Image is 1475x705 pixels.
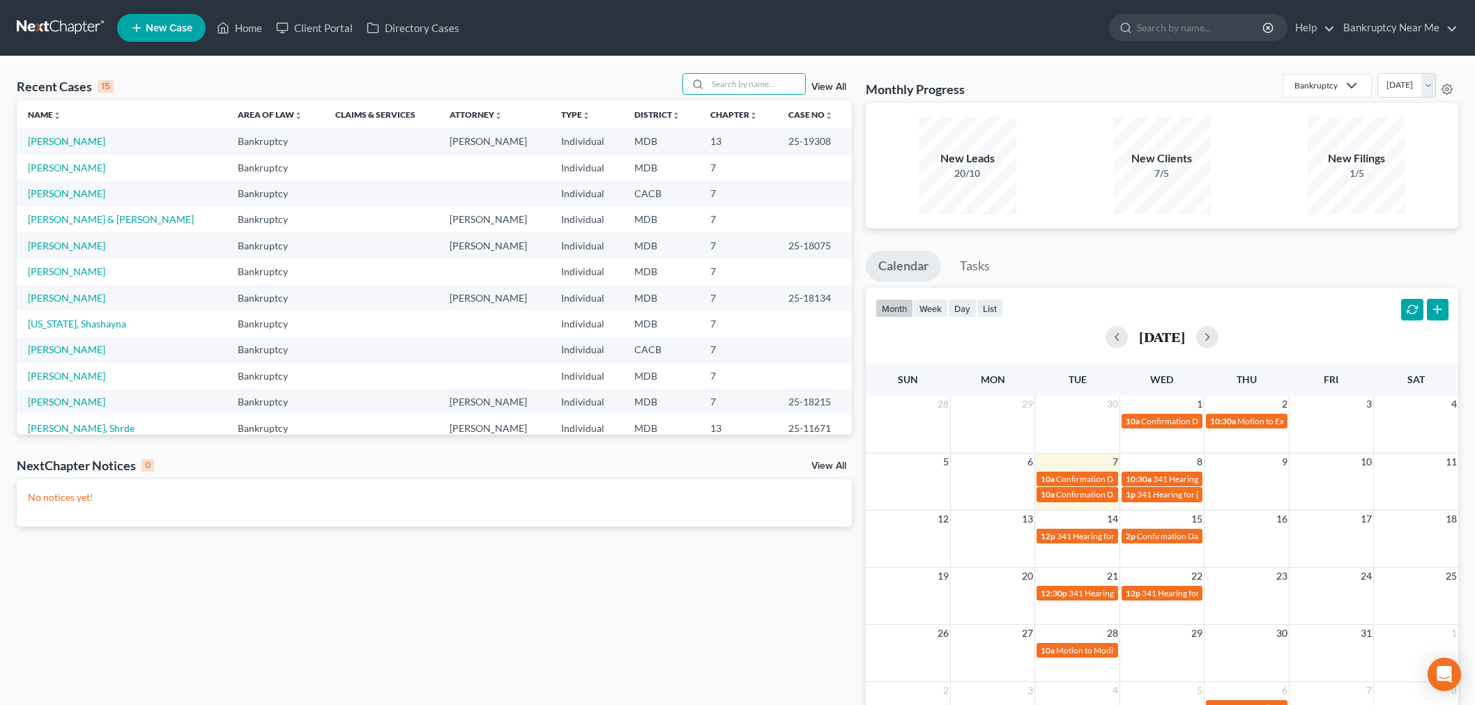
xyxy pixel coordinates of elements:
span: 10:30a [1126,474,1152,484]
span: 21 [1106,568,1119,584]
td: Individual [550,415,623,441]
a: Help [1288,15,1335,40]
td: Individual [550,128,623,154]
td: MDB [623,207,699,233]
td: Bankruptcy [227,207,324,233]
td: CACB [623,337,699,363]
span: Confirmation Date for [PERSON_NAME], Cleopathra [1141,416,1333,426]
a: [PERSON_NAME] [28,292,105,304]
td: Bankruptcy [227,180,324,206]
span: Wed [1150,373,1173,385]
span: 10:30a [1210,416,1236,426]
span: 5 [942,454,950,470]
span: 10a [1126,416,1140,426]
a: [PERSON_NAME] [28,343,105,355]
span: 25 [1444,568,1458,584]
input: Search by name... [708,74,805,94]
td: Individual [550,155,623,180]
td: [PERSON_NAME] [438,207,550,233]
i: unfold_more [494,111,503,120]
a: [PERSON_NAME] [28,265,105,277]
td: 7 [699,155,777,180]
a: [PERSON_NAME], Shrde [28,422,135,434]
span: 28 [936,396,950,412]
td: Bankruptcy [227,311,324,336]
span: 13 [1021,511,1034,527]
span: 30 [1275,625,1289,642]
span: 8 [1195,454,1204,470]
a: [PERSON_NAME] & [PERSON_NAME] [28,213,194,225]
span: 19 [936,568,950,584]
span: 24 [1359,568,1373,584]
div: Recent Cases [17,78,114,95]
span: 10 [1359,454,1373,470]
input: Search by name... [1137,15,1264,40]
span: 29 [1190,625,1204,642]
i: unfold_more [53,111,61,120]
td: MDB [623,233,699,258]
td: Bankruptcy [227,337,324,363]
span: 27 [1021,625,1034,642]
span: 6 [1026,454,1034,470]
td: MDB [623,389,699,415]
td: MDB [623,285,699,311]
span: Confirmation Date for [PERSON_NAME] [1056,474,1204,484]
td: Individual [550,311,623,336]
span: 2 [942,682,950,699]
div: 1/5 [1308,166,1405,180]
span: 341 Hearing for [PERSON_NAME] [1057,531,1182,541]
i: unfold_more [672,111,680,120]
span: 341 Hearing for [PERSON_NAME] [1137,489,1262,499]
td: 25-18134 [777,285,852,311]
button: day [948,299,977,318]
i: unfold_more [825,111,833,120]
span: 10a [1041,474,1055,484]
div: New Leads [919,150,1016,166]
td: Individual [550,363,623,389]
td: MDB [623,415,699,441]
td: Individual [550,337,623,363]
td: Bankruptcy [227,415,324,441]
span: 14 [1106,511,1119,527]
td: Bankruptcy [227,258,324,284]
span: 5 [1195,682,1204,699]
td: 7 [699,285,777,311]
a: View All [811,82,846,92]
div: New Clients [1113,150,1211,166]
td: 7 [699,311,777,336]
div: New Filings [1308,150,1405,166]
td: 7 [699,363,777,389]
td: MDB [623,363,699,389]
div: Open Intercom Messenger [1428,658,1461,691]
div: 15 [98,80,114,93]
a: [PERSON_NAME] [28,135,105,147]
span: Thu [1237,373,1257,385]
span: 341 Hearing for [PERSON_NAME] [1153,474,1278,484]
span: 1 [1450,625,1458,642]
a: [PERSON_NAME] [28,396,105,408]
a: Chapterunfold_more [710,109,758,120]
span: 29 [1021,396,1034,412]
span: 3 [1026,682,1034,699]
span: 30 [1106,396,1119,412]
a: Tasks [947,251,1002,281]
td: MDB [623,128,699,154]
span: Motion to Extend Stay Hearing Zoom [1237,416,1371,426]
td: Bankruptcy [227,128,324,154]
div: NextChapter Notices [17,457,154,474]
td: 25-19308 [777,128,852,154]
td: Bankruptcy [227,363,324,389]
span: 22 [1190,568,1204,584]
span: 341 Hearing for Hall, Hope [1142,588,1239,598]
span: 12p [1126,588,1140,598]
td: 13 [699,128,777,154]
span: 2 [1281,396,1289,412]
td: MDB [623,258,699,284]
td: Bankruptcy [227,285,324,311]
td: 7 [699,180,777,206]
td: 7 [699,337,777,363]
a: Typeunfold_more [561,109,590,120]
span: 10a [1041,645,1055,656]
span: 1 [1195,396,1204,412]
div: 20/10 [919,166,1016,180]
